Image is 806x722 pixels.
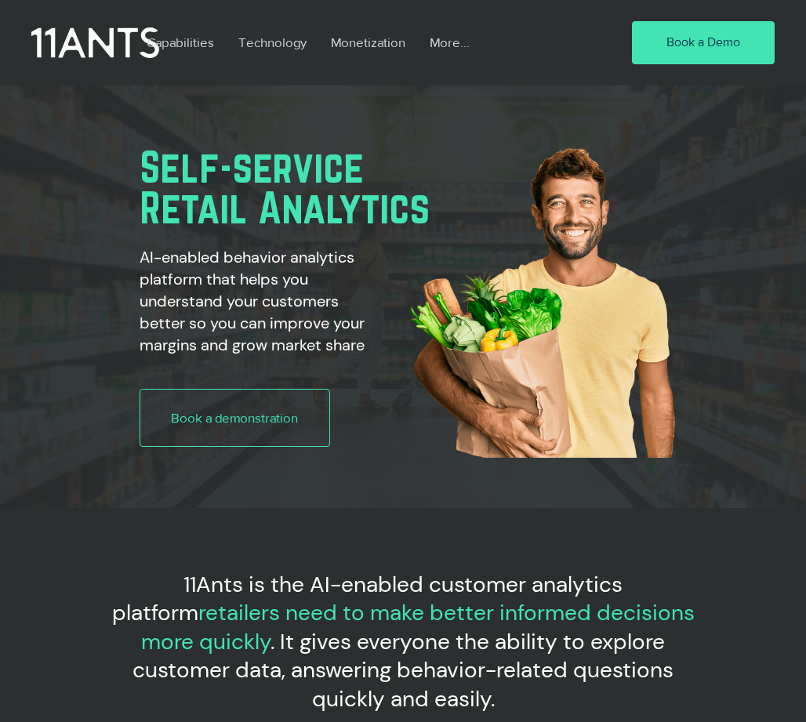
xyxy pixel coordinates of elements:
p: Technology [231,24,314,60]
span: 11Ants is the AI-enabled customer analytics platform [112,570,623,627]
p: Capabilities [139,24,222,60]
nav: Site [135,24,586,60]
span: Book a demonstration [171,408,298,427]
a: Technology [227,24,319,60]
span: Book a Demo [666,34,740,51]
a: Book a Demo [632,21,775,65]
a: Book a demonstration [140,389,330,447]
span: retailers need to make better informed decisions more quickly [141,598,695,655]
h2: AI-enabled behavior analytics platform that helps you understand your customers better so you can... [140,246,376,356]
span: Retail Analytics [140,183,430,231]
a: Capabilities [135,24,227,60]
p: More... [422,24,477,60]
a: Monetization [319,24,418,60]
p: Monetization [323,24,413,60]
span: Self-service [140,142,364,190]
span: . It gives everyone the ability to explore customer data, answering behavior-related questions qu... [133,627,673,713]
